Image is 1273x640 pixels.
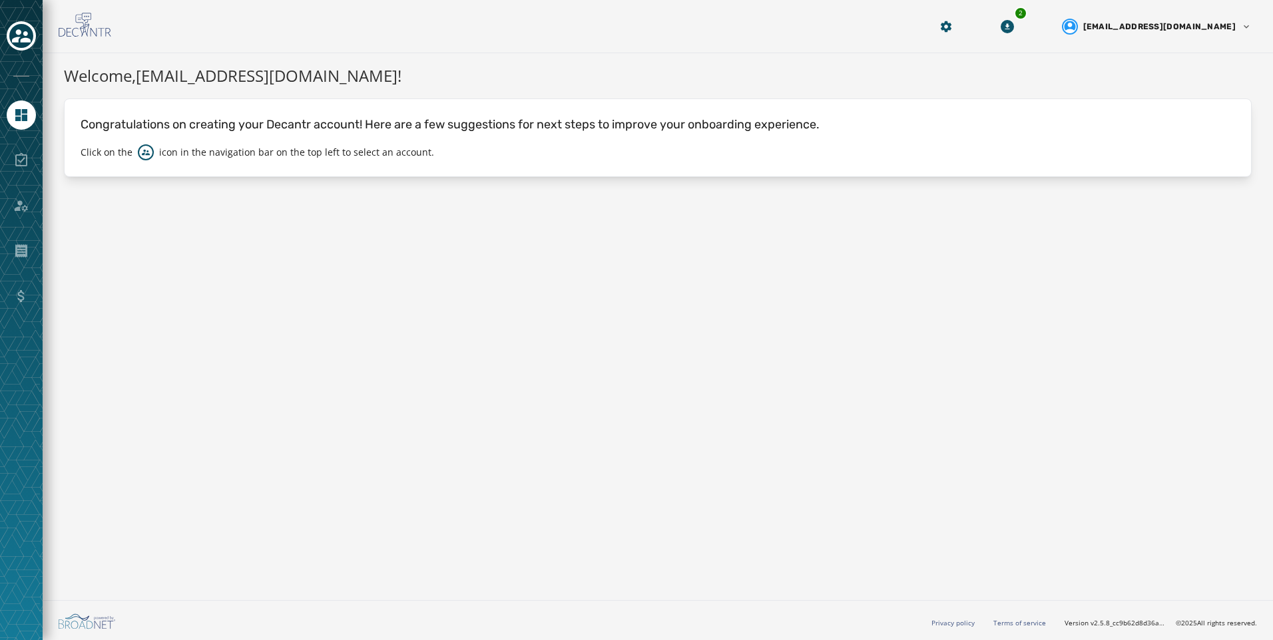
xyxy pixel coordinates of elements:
div: 2 [1014,7,1027,20]
span: © 2025 All rights reserved. [1176,618,1257,627]
span: Version [1065,618,1165,628]
a: Navigate to Home [7,100,36,130]
button: Manage global settings [934,15,958,39]
button: Download Menu [995,15,1019,39]
h1: Welcome, [EMAIL_ADDRESS][DOMAIN_NAME] ! [64,64,1252,88]
span: v2.5.8_cc9b62d8d36ac40d66e6ee4009d0e0f304571100 [1091,618,1165,628]
span: [EMAIL_ADDRESS][DOMAIN_NAME] [1083,21,1236,32]
p: Congratulations on creating your Decantr account! Here are a few suggestions for next steps to im... [81,115,1235,134]
a: Privacy policy [931,618,975,627]
p: icon in the navigation bar on the top left to select an account. [159,146,434,159]
p: Click on the [81,146,132,159]
a: Terms of service [993,618,1046,627]
button: User settings [1057,13,1257,40]
button: Toggle account select drawer [7,21,36,51]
